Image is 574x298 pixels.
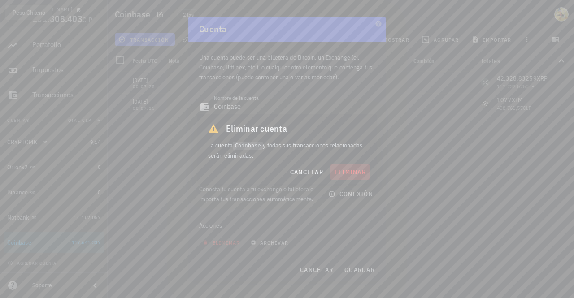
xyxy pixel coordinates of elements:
button: cancelar [286,164,327,180]
span: Eliminar cuenta [226,121,287,136]
button: eliminar [330,164,370,180]
span: cancelar [290,168,323,176]
span: La cuenta y todas sus transacciones relacionadas serán eliminadas. [208,136,362,165]
code: Coinbase [233,142,263,150]
span: eliminar [334,168,366,176]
